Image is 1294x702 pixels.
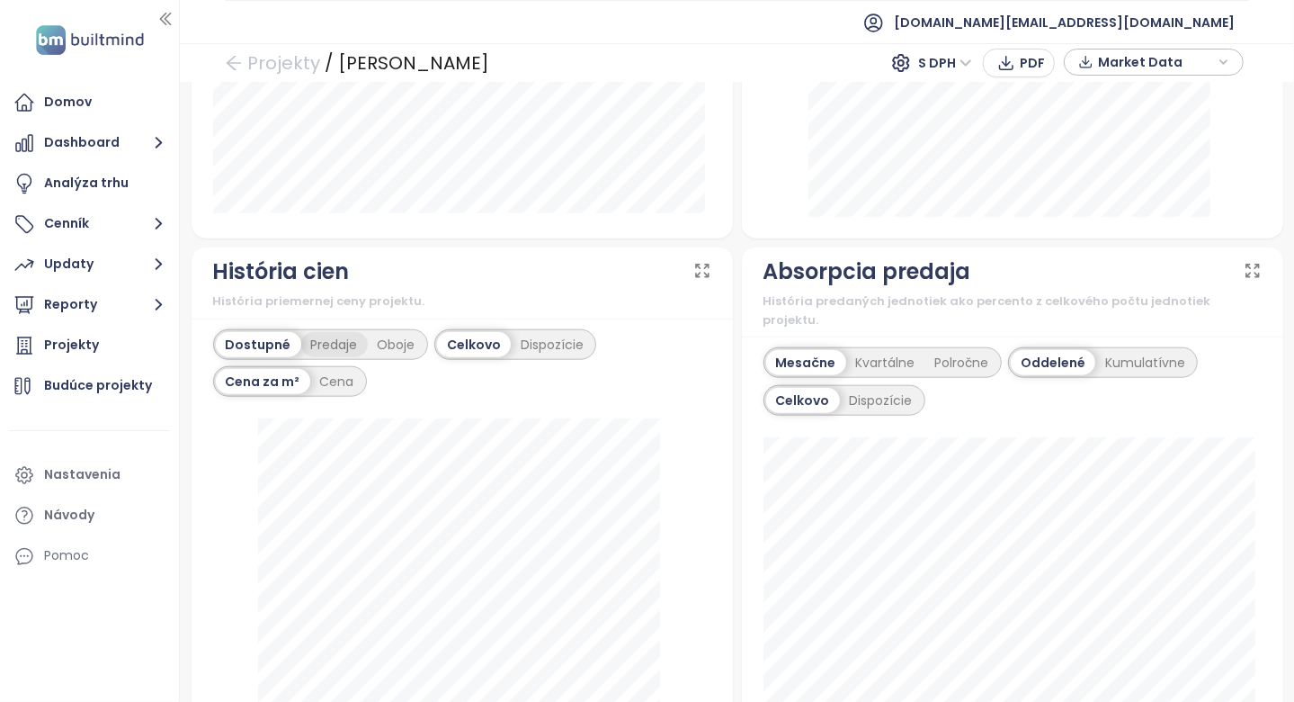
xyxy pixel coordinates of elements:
div: Kumulatívne [1095,350,1195,375]
div: Dispozície [511,332,593,357]
div: Pomoc [44,544,89,567]
a: Analýza trhu [9,166,170,202]
div: Nastavenia [44,463,120,486]
div: / [325,47,334,79]
span: arrow-left [225,54,243,72]
a: arrow-left Projekty [225,47,320,79]
a: Domov [9,85,170,121]
div: Absorpcia predaja [763,255,971,289]
div: Oddelené [1011,350,1095,375]
div: Cena za m² [216,369,310,394]
span: S DPH [918,49,972,76]
button: Dashboard [9,125,170,161]
button: Reporty [9,287,170,323]
div: História cien [213,255,350,289]
div: Cena [310,369,364,394]
div: Celkovo [437,332,511,357]
div: [PERSON_NAME] [338,47,489,79]
div: História priemernej ceny projektu. [213,292,711,310]
div: Predaje [301,332,368,357]
div: Dostupné [216,332,301,357]
div: Kvartálne [846,350,925,375]
div: Pomoc [9,538,170,574]
div: Budúce projekty [44,374,152,397]
span: PDF [1020,53,1045,73]
div: História predaných jednotiek ako percento z celkového počtu jednotiek projektu. [763,292,1262,329]
a: Budúce projekty [9,368,170,404]
span: [DOMAIN_NAME][EMAIL_ADDRESS][DOMAIN_NAME] [894,1,1235,44]
button: Cenník [9,206,170,242]
div: Návody [44,504,94,526]
div: Updaty [44,253,94,275]
span: Market Data [1098,49,1214,76]
button: Updaty [9,247,170,283]
div: button [1074,49,1234,76]
div: Dispozície [840,388,923,413]
a: Nastavenia [9,457,170,493]
button: PDF [983,49,1055,77]
div: Celkovo [766,388,840,413]
img: logo [31,22,149,58]
div: Polročne [925,350,999,375]
div: Analýza trhu [44,172,129,194]
div: Domov [44,91,92,113]
div: Mesačne [766,350,846,375]
div: Oboje [368,332,425,357]
a: Návody [9,498,170,534]
div: Projekty [44,334,99,356]
a: Projekty [9,328,170,364]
